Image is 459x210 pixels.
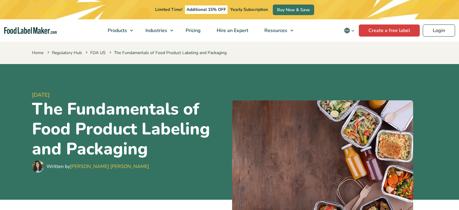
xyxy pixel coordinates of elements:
a: Login [423,24,455,37]
a: Create a free label [359,24,420,37]
a: Industries [138,19,176,42]
span: Products [106,27,128,34]
h1: The Fundamentals of Food Product Labeling and Packaging [32,99,227,159]
a: Regulatory Hub [52,50,82,56]
span: The Fundamentals of Food Product Labeling and Packaging [108,50,227,56]
span: Hire an Expert [215,27,249,34]
div: Written by [46,163,149,170]
img: Maria Abi Hanna - Food Label Maker [32,160,44,173]
a: Pricing [178,19,207,42]
span: Resources [263,27,288,34]
span: Industries [144,27,168,34]
span: [DATE] [32,91,227,99]
a: Home [32,50,43,56]
a: Resources [257,19,296,42]
span: Additional 15% OFF [185,5,228,14]
button: Change language [340,24,359,37]
a: FDA US [90,50,106,56]
a: Food Label Maker homepage [4,27,57,34]
a: [PERSON_NAME] [PERSON_NAME] [70,163,149,170]
span: Yearly Subscription [230,7,268,12]
span: Pricing [184,27,201,34]
span: Limited Time! [155,7,182,12]
a: Products [100,19,136,42]
a: Buy Now & Save [273,5,314,15]
a: Hire an Expert [209,19,255,42]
